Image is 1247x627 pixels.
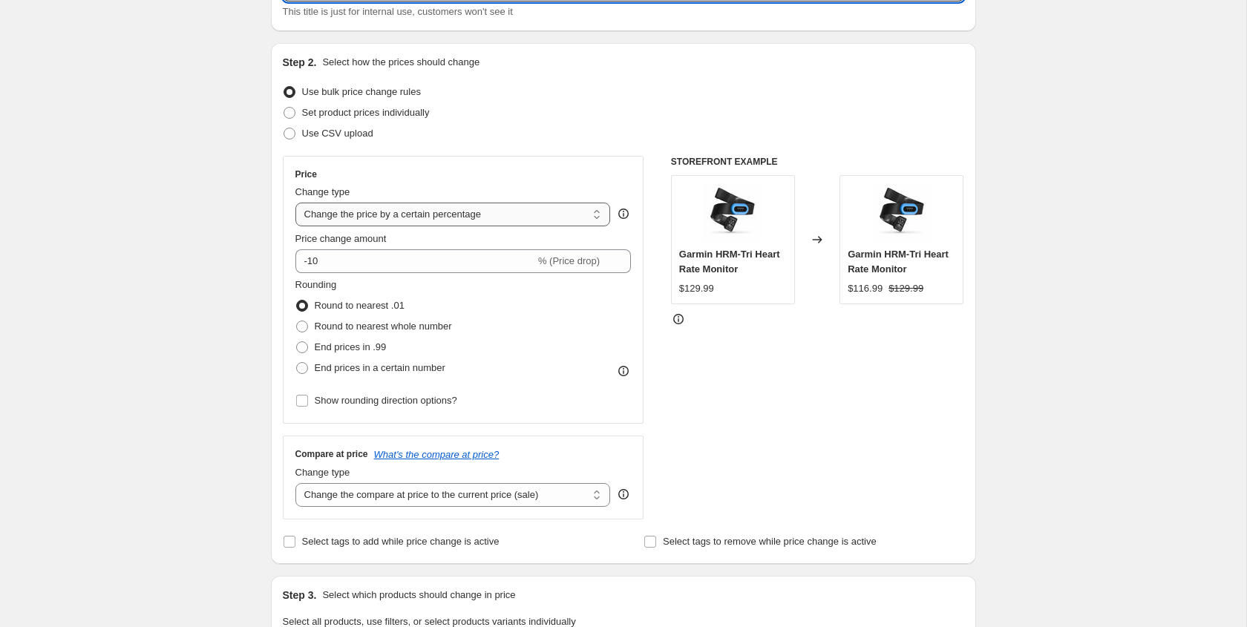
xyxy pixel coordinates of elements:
span: Garmin HRM-Tri Heart Rate Monitor [679,249,780,275]
span: Garmin HRM-Tri Heart Rate Monitor [848,249,949,275]
div: help [616,487,631,502]
h3: Compare at price [295,448,368,460]
div: $129.99 [679,281,714,296]
h3: Price [295,168,317,180]
span: Select tags to add while price change is active [302,536,500,547]
h2: Step 3. [283,588,317,603]
button: What's the compare at price? [374,449,500,460]
img: 010-10997-09_HR_7060.1_80x.jpg [872,183,932,243]
span: This title is just for internal use, customers won't see it [283,6,513,17]
span: Select all products, use filters, or select products variants individually [283,616,576,627]
span: End prices in .99 [315,341,387,352]
span: Show rounding direction options? [315,395,457,406]
img: 010-10997-09_HR_7060.1_80x.jpg [703,183,762,243]
span: Round to nearest whole number [315,321,452,332]
span: Change type [295,186,350,197]
p: Select which products should change in price [322,588,515,603]
span: End prices in a certain number [315,362,445,373]
span: Select tags to remove while price change is active [663,536,877,547]
span: Change type [295,467,350,478]
span: Round to nearest .01 [315,300,405,311]
span: Use CSV upload [302,128,373,139]
input: -15 [295,249,535,273]
h6: STOREFRONT EXAMPLE [671,156,964,168]
h2: Step 2. [283,55,317,70]
p: Select how the prices should change [322,55,480,70]
span: Rounding [295,279,337,290]
div: $116.99 [848,281,883,296]
div: help [616,206,631,221]
span: Set product prices individually [302,107,430,118]
strike: $129.99 [888,281,923,296]
span: Use bulk price change rules [302,86,421,97]
span: Price change amount [295,233,387,244]
span: % (Price drop) [538,255,600,266]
